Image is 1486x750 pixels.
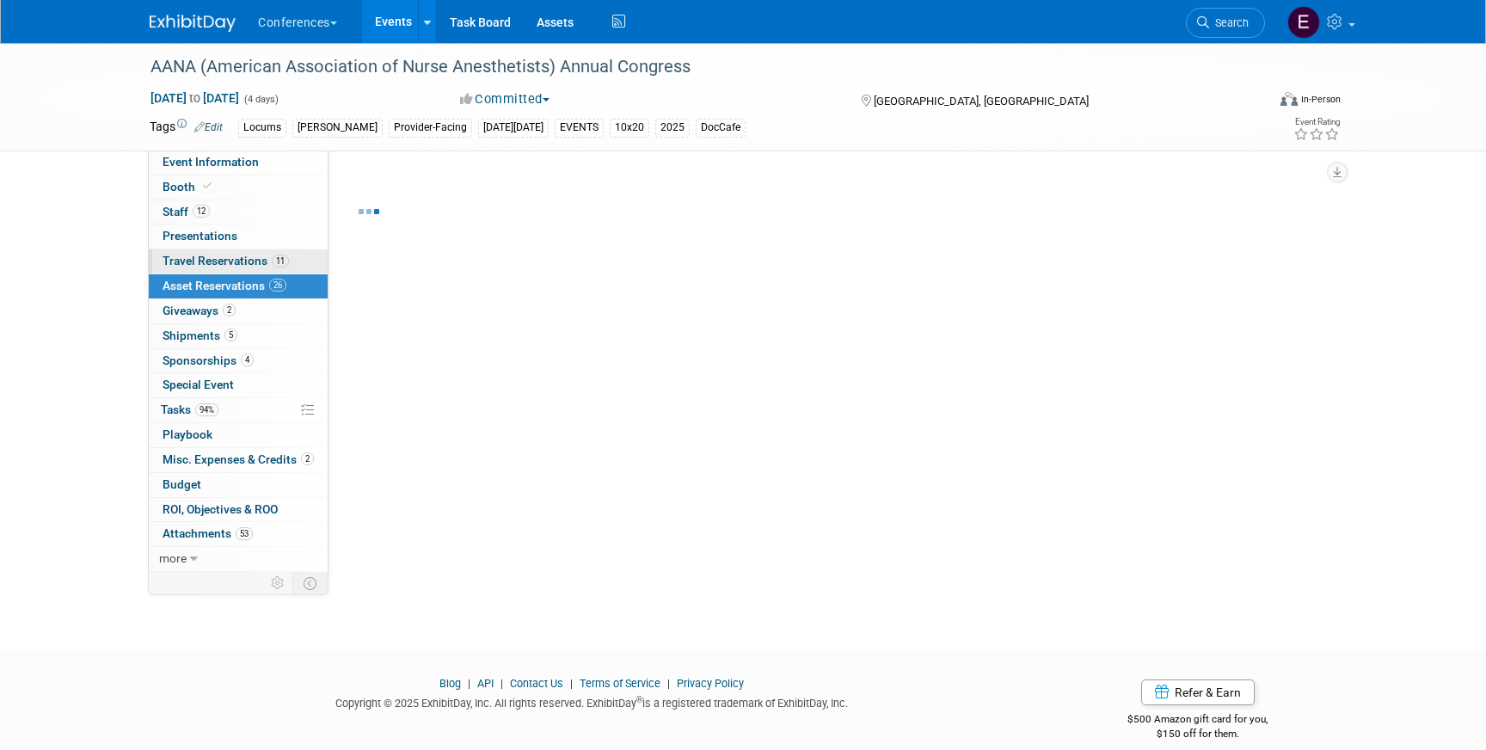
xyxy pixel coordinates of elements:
td: Personalize Event Tab Strip [263,572,293,594]
div: AANA (American Association of Nurse Anesthetists) Annual Congress [144,52,1239,83]
span: to [187,91,203,105]
button: Committed [454,90,556,108]
span: Presentations [163,229,237,243]
a: Presentations [149,224,328,249]
a: Contact Us [510,677,563,690]
span: [DATE] [DATE] [150,90,240,106]
span: Playbook [163,427,212,441]
span: Shipments [163,329,237,342]
span: Giveaways [163,304,236,317]
img: ExhibitDay [150,15,236,32]
a: Shipments5 [149,324,328,348]
span: 2 [223,304,236,317]
img: Erin Anderson [1287,6,1320,39]
div: EVENTS [555,119,604,137]
span: 26 [269,279,286,292]
span: Travel Reservations [163,254,289,267]
a: Special Event [149,373,328,397]
a: more [149,547,328,571]
span: | [496,677,507,690]
a: Asset Reservations26 [149,274,328,298]
img: loading... [359,209,379,214]
a: Travel Reservations11 [149,249,328,274]
div: [PERSON_NAME] [292,119,383,137]
span: 94% [195,403,218,416]
div: DocCafe [696,119,746,137]
a: Search [1186,8,1265,38]
div: 10x20 [610,119,649,137]
a: API [477,677,494,690]
div: In-Person [1300,93,1341,106]
div: $150 off for them. [1059,727,1337,741]
a: Privacy Policy [677,677,744,690]
a: Playbook [149,423,328,447]
a: ROI, Objectives & ROO [149,498,328,522]
span: Attachments [163,526,253,540]
a: Staff12 [149,200,328,224]
span: 53 [236,527,253,540]
span: | [464,677,475,690]
span: Special Event [163,378,234,391]
a: Attachments53 [149,522,328,546]
span: Budget [163,477,201,491]
span: (4 days) [243,94,279,105]
a: Sponsorships4 [149,349,328,373]
span: Tasks [161,403,218,416]
span: more [159,551,187,565]
span: | [566,677,577,690]
span: [GEOGRAPHIC_DATA], [GEOGRAPHIC_DATA] [874,95,1089,108]
div: [DATE][DATE] [478,119,549,137]
span: 4 [241,353,254,366]
span: Staff [163,205,210,218]
div: Event Format [1164,89,1341,115]
span: Event Information [163,155,259,169]
div: Provider-Facing [389,119,472,137]
a: Terms of Service [580,677,660,690]
span: | [663,677,674,690]
span: Booth [163,180,215,194]
span: Misc. Expenses & Credits [163,452,314,466]
span: 2 [301,452,314,465]
span: ROI, Objectives & ROO [163,502,278,516]
a: Giveaways2 [149,299,328,323]
span: 11 [272,255,289,267]
td: Tags [150,118,223,138]
a: Booth [149,175,328,200]
sup: ® [636,695,642,704]
a: Refer & Earn [1141,679,1255,705]
span: 5 [224,329,237,341]
div: Event Rating [1293,118,1340,126]
a: Blog [439,677,461,690]
span: Sponsorships [163,353,254,367]
span: Search [1209,16,1249,29]
div: 2025 [655,119,690,137]
a: Event Information [149,151,328,175]
a: Budget [149,473,328,497]
div: $500 Amazon gift card for you, [1059,701,1337,741]
a: Edit [194,121,223,133]
td: Toggle Event Tabs [293,572,329,594]
a: Tasks94% [149,398,328,422]
span: 12 [193,205,210,218]
img: Format-Inperson.png [1280,92,1298,106]
a: Misc. Expenses & Credits2 [149,448,328,472]
div: Locums [238,119,286,137]
span: Asset Reservations [163,279,286,292]
i: Booth reservation complete [203,181,212,191]
div: Copyright © 2025 ExhibitDay, Inc. All rights reserved. ExhibitDay is a registered trademark of Ex... [150,692,1034,711]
